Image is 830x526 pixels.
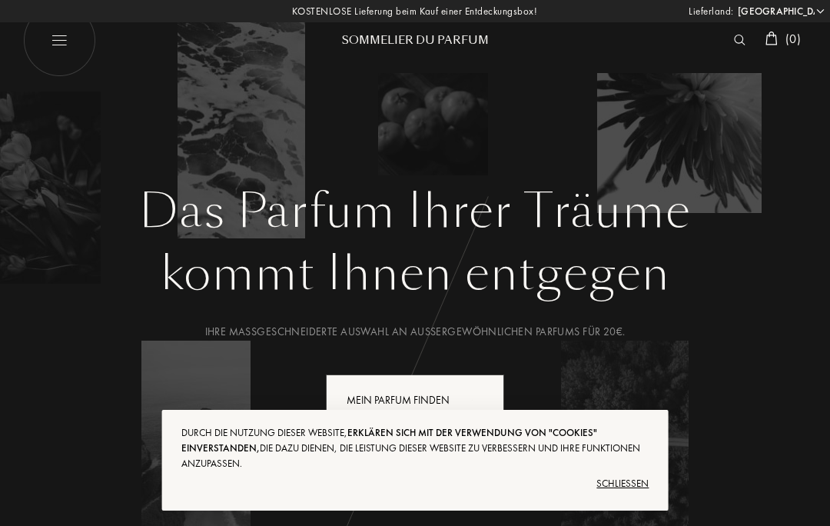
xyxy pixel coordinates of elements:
[181,425,649,471] div: Durch die Nutzung dieser Website, die dazu dienen, die Leistung dieser Website zu verbessern und ...
[35,239,795,308] div: kommt Ihnen entgegen
[23,4,96,77] img: burger_white.png
[326,375,504,426] div: Mein Parfum finden
[35,324,795,340] div: Ihre maßgeschneiderte Auswahl an außergewöhnlichen Parfums für 20€.
[181,471,649,496] div: Schließen
[314,375,516,426] a: Mein Parfum findenanimation
[323,32,507,48] div: Sommelier du Parfum
[785,31,801,47] span: ( 0 )
[35,184,795,239] h1: Das Parfum Ihrer Träume
[181,426,597,454] span: erklären sich mit der Verwendung von "Cookies" einverstanden,
[765,32,778,45] img: cart_white.svg
[734,35,745,45] img: search_icn_white.svg
[466,384,497,414] div: animation
[689,4,734,19] span: Lieferland:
